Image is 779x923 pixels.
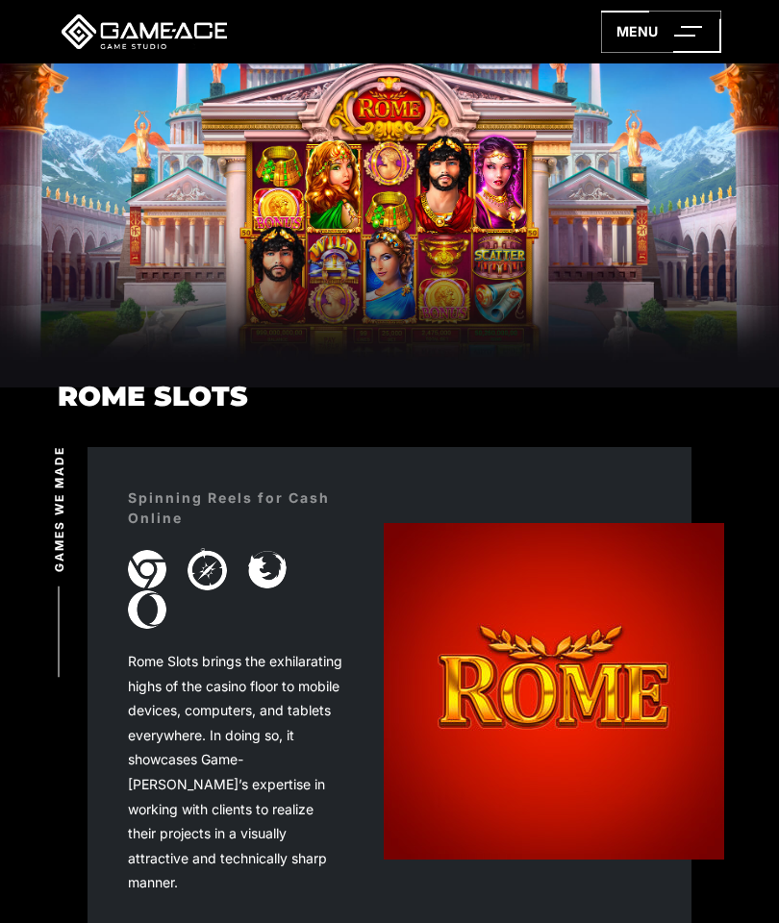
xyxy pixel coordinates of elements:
div: Rome Slots brings the exhilarating highs of the casino floor to mobile devices, computers, and ta... [128,649,343,895]
div: Spinning Reels for Cash Online [128,487,343,528]
img: Image — Rome 4 [128,590,166,629]
span: Games we made [51,446,68,572]
img: Image — Rome 1 [128,550,166,588]
h1: Rome Slots [58,382,248,412]
a: menu [601,11,721,53]
img: Rome slot development project icon [384,523,724,860]
img: Image — Rome 3 [248,551,287,588]
img: Image — Rome 2 [188,548,227,590]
